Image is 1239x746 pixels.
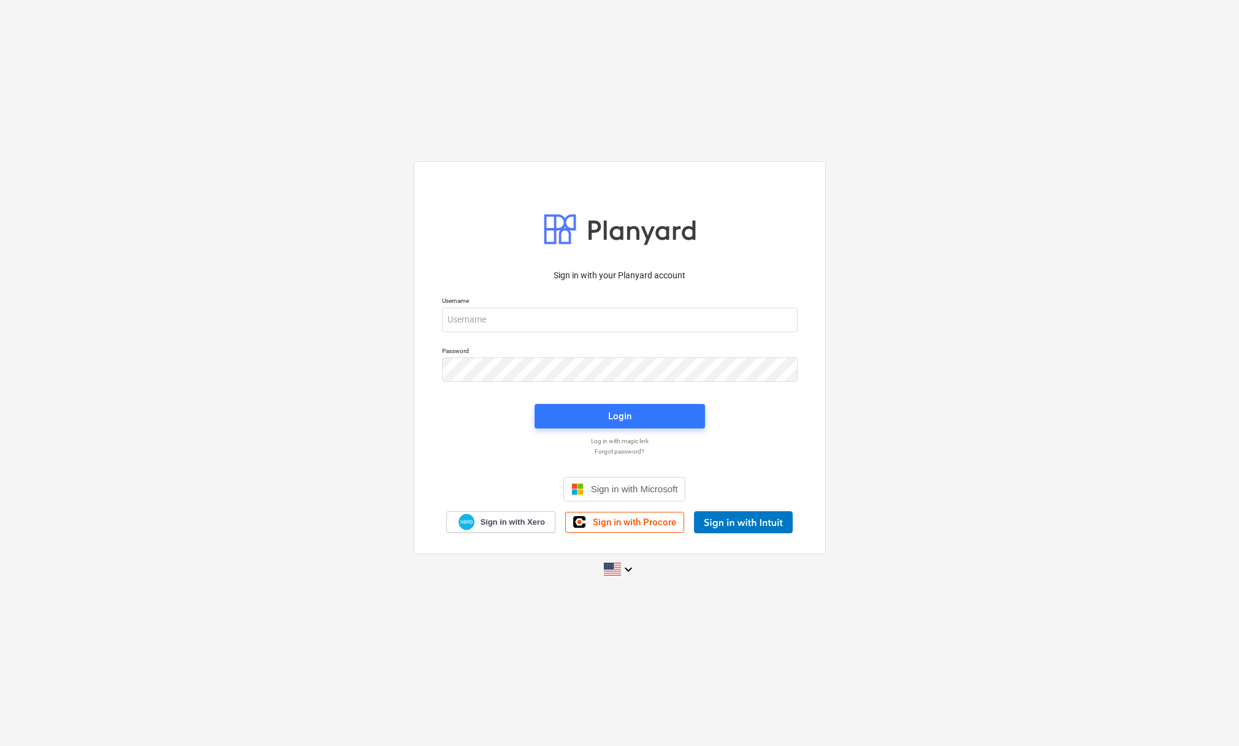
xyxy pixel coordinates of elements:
p: Password [442,347,798,357]
a: Sign in with Xero [446,511,555,533]
div: Login [608,408,631,424]
i: keyboard_arrow_down [621,562,636,577]
img: Xero logo [459,514,475,530]
span: Sign in with Microsoft [591,484,678,494]
a: Log in with magic link [436,437,804,445]
a: Sign in with Procore [565,512,684,533]
button: Login [535,404,705,428]
p: Sign in with your Planyard account [442,269,798,282]
input: Username [442,308,798,332]
img: Microsoft logo [571,483,584,495]
a: Forgot password? [436,447,804,455]
p: Username [442,297,798,307]
span: Sign in with Xero [480,517,544,528]
span: Sign in with Procore [593,517,676,528]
